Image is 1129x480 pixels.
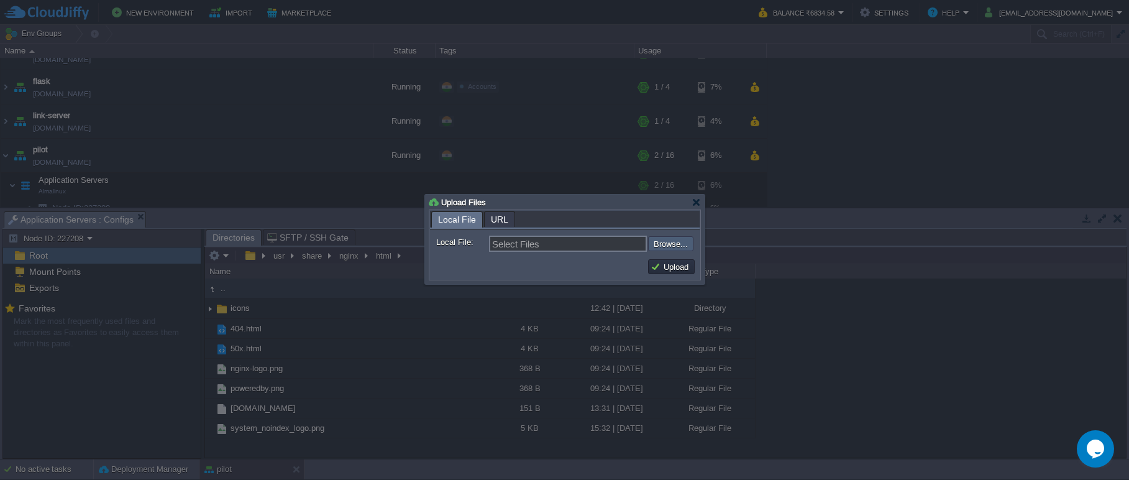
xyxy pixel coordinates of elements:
button: Upload [651,261,692,272]
iframe: chat widget [1077,430,1117,468]
label: Local File: [436,236,488,249]
span: Local File [438,212,476,228]
span: URL [491,212,508,227]
span: Upload Files [441,198,486,207]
